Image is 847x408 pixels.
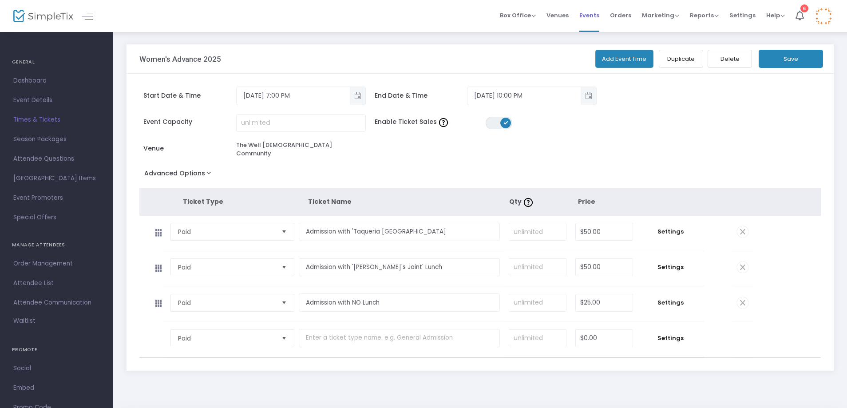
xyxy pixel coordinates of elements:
input: Enter a ticket type name. e.g. General Admission [299,223,500,241]
span: Settings [729,4,756,27]
input: Price [576,330,633,347]
span: End Date & Time [375,91,467,100]
span: Settings [642,263,700,272]
span: Paid [178,227,274,236]
input: Enter a ticket type name. e.g. General Admission [299,293,500,312]
button: Select [278,259,290,276]
h3: Women's Advance 2025 [139,55,221,63]
input: Price [576,259,633,276]
button: Delete [708,50,752,68]
span: Settings [642,334,700,343]
button: Select [278,223,290,240]
h4: GENERAL [12,53,101,71]
span: Special Offers [13,212,100,223]
button: Advanced Options [139,167,220,183]
input: Price [576,223,633,240]
span: Attendee List [13,277,100,289]
span: Paid [178,334,274,343]
button: Select [278,330,290,347]
span: Attendee Questions [13,153,100,165]
span: Dashboard [13,75,100,87]
span: Marketing [642,11,679,20]
span: Reports [690,11,719,20]
span: Help [766,11,785,20]
span: Waitlist [13,317,36,325]
span: [GEOGRAPHIC_DATA] Items [13,173,100,184]
div: 6 [800,4,808,12]
span: Events [579,4,599,27]
span: Settings [642,298,700,307]
span: Embed [13,382,100,394]
span: Settings [642,227,700,236]
h4: PROMOTE [12,341,101,359]
input: Price [576,294,633,311]
input: unlimited [509,223,566,240]
span: Qty [509,197,535,206]
span: Venue [143,144,236,153]
div: The Well [DEMOGRAPHIC_DATA] Community [236,141,366,158]
span: Event Capacity [143,117,236,127]
input: Select date & time [467,88,581,103]
span: Enable Ticket Sales [375,117,486,127]
span: Attendee Communication [13,297,100,309]
h4: MANAGE ATTENDEES [12,236,101,254]
span: Times & Tickets [13,114,100,126]
span: Ticket Type [183,197,223,206]
input: unlimited [237,115,365,131]
input: Enter a ticket type name. e.g. General Admission [299,329,500,347]
button: Select [278,294,290,311]
span: Price [578,197,595,206]
input: Enter a ticket type name. e.g. General Admission [299,258,500,277]
button: Toggle popup [350,87,365,105]
span: Orders [610,4,631,27]
img: question-mark [524,198,533,207]
span: Start Date & Time [143,91,236,100]
input: unlimited [509,259,566,276]
button: Save [759,50,823,68]
input: unlimited [509,330,566,347]
span: Event Promoters [13,192,100,204]
button: Add Event Time [595,50,654,68]
span: Paid [178,263,274,272]
span: Paid [178,298,274,307]
input: unlimited [509,294,566,311]
input: Select date & time [237,88,350,103]
span: Order Management [13,258,100,269]
button: Toggle popup [581,87,596,105]
span: Social [13,363,100,374]
img: question-mark [439,118,448,127]
span: Box Office [500,11,536,20]
button: Duplicate [659,50,703,68]
span: Venues [546,4,569,27]
span: Season Packages [13,134,100,145]
span: Ticket Name [308,197,352,206]
span: ON [503,120,508,125]
span: Event Details [13,95,100,106]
